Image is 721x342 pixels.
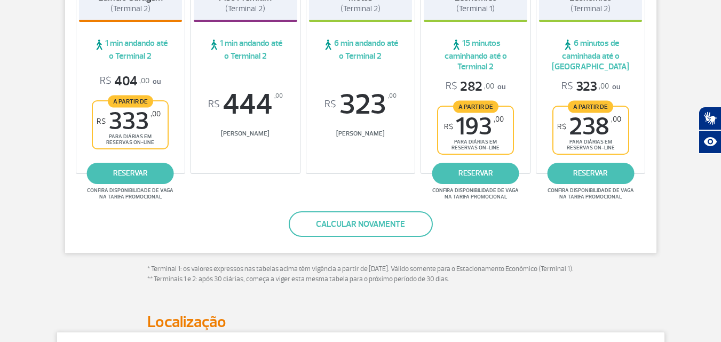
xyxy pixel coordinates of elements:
[561,78,620,95] p: ou
[453,100,498,113] span: A partir de
[194,130,297,138] span: [PERSON_NAME]
[432,163,519,184] a: reservar
[225,4,265,14] span: (Terminal 2)
[309,38,413,61] span: 6 min andando até o Terminal 2
[431,187,520,200] span: Confira disponibilidade de vaga na tarifa promocional
[699,107,721,154] div: Plugin de acessibilidade da Hand Talk.
[557,115,621,139] span: 238
[147,312,574,332] h2: Localização
[85,187,175,200] span: Confira disponibilidade de vaga na tarifa promocional
[611,115,621,124] sup: ,00
[447,139,504,151] span: para diárias em reservas on-line
[388,90,397,102] sup: ,00
[444,115,504,139] span: 193
[97,117,106,126] sup: R$
[289,211,433,237] button: Calcular novamente
[699,107,721,130] button: Abrir tradutor de língua de sinais.
[194,38,297,61] span: 1 min andando até o Terminal 2
[546,187,636,200] span: Confira disponibilidade de vaga na tarifa promocional
[444,122,453,131] sup: R$
[446,78,505,95] p: ou
[87,163,174,184] a: reservar
[456,4,495,14] span: (Terminal 1)
[150,109,161,118] sup: ,00
[79,38,183,61] span: 1 min andando até o Terminal 2
[97,109,161,133] span: 333
[194,90,297,119] span: 444
[110,4,150,14] span: (Terminal 2)
[547,163,634,184] a: reservar
[100,73,161,90] p: ou
[309,130,413,138] span: [PERSON_NAME]
[100,73,149,90] span: 404
[102,133,159,146] span: para diárias em reservas on-line
[568,100,613,113] span: A partir de
[274,90,283,102] sup: ,00
[208,99,220,110] sup: R$
[324,99,336,110] sup: R$
[309,90,413,119] span: 323
[561,78,609,95] span: 323
[557,122,566,131] sup: R$
[571,4,611,14] span: (Terminal 2)
[539,38,643,72] span: 6 minutos de caminhada até o [GEOGRAPHIC_DATA]
[147,264,574,285] p: * Terminal 1: os valores expressos nas tabelas acima têm vigência a partir de [DATE]. Válido some...
[699,130,721,154] button: Abrir recursos assistivos.
[446,78,494,95] span: 282
[340,4,381,14] span: (Terminal 2)
[424,38,527,72] span: 15 minutos caminhando até o Terminal 2
[494,115,504,124] sup: ,00
[562,139,619,151] span: para diárias em reservas on-line
[108,95,153,107] span: A partir de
